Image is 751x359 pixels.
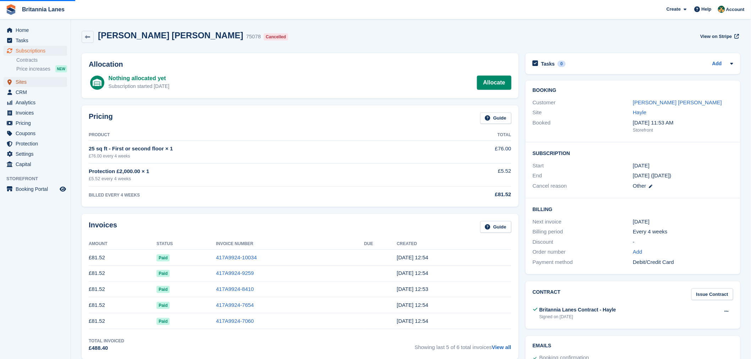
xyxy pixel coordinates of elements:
[4,128,67,138] a: menu
[157,238,216,250] th: Status
[533,88,733,93] h2: Booking
[98,31,243,40] h2: [PERSON_NAME] [PERSON_NAME]
[533,228,633,236] div: Billing period
[4,118,67,128] a: menu
[533,238,633,246] div: Discount
[533,149,733,156] h2: Subscription
[633,228,733,236] div: Every 4 weeks
[109,83,170,90] div: Subscription started [DATE]
[157,302,170,309] span: Paid
[89,60,511,68] h2: Allocation
[6,4,16,15] img: stora-icon-8386f47178a22dfd0bd8f6a31ec36ba5ce8667c1dd55bd0f319d3a0aa187defe.svg
[264,33,288,40] div: Cancelled
[397,302,428,308] time: 2025-04-28 11:54:10 UTC
[55,65,67,72] div: NEW
[533,288,561,300] h2: Contract
[16,159,58,169] span: Capital
[443,141,511,163] td: £76.00
[718,6,725,13] img: Nathan Kellow
[89,313,157,329] td: £81.52
[533,119,633,134] div: Booked
[16,128,58,138] span: Coupons
[59,185,67,193] a: Preview store
[397,286,428,292] time: 2025-05-26 11:53:23 UTC
[533,162,633,170] div: Start
[539,306,616,314] div: Britannia Lanes Contract - Hayle
[633,248,642,256] a: Add
[109,74,170,83] div: Nothing allocated yet
[480,112,511,124] a: Guide
[443,129,511,141] th: Total
[89,338,124,344] div: Total Invoiced
[443,163,511,186] td: £5.52
[633,99,722,105] a: [PERSON_NAME] [PERSON_NAME]
[397,318,428,324] time: 2025-03-31 11:54:01 UTC
[691,288,733,300] a: Issue Contract
[89,129,443,141] th: Product
[4,87,67,97] a: menu
[4,108,67,118] a: menu
[19,4,67,15] a: Britannia Lanes
[4,159,67,169] a: menu
[16,149,58,159] span: Settings
[16,184,58,194] span: Booking Portal
[477,76,511,90] a: Allocate
[558,61,566,67] div: 0
[216,238,364,250] th: Invoice Number
[633,109,646,115] a: Hayle
[6,175,71,182] span: Storefront
[397,254,428,260] time: 2025-07-21 11:54:01 UTC
[633,162,649,170] time: 2025-03-03 01:00:00 UTC
[4,77,67,87] a: menu
[667,6,681,13] span: Create
[4,35,67,45] a: menu
[533,172,633,180] div: End
[702,6,712,13] span: Help
[216,270,254,276] a: 417A9924-9259
[16,108,58,118] span: Invoices
[539,314,616,320] div: Signed on [DATE]
[533,343,733,349] h2: Emails
[89,145,443,153] div: 25 sq ft - First or second floor × 1
[89,167,443,176] div: Protection £2,000.00 × 1
[533,205,733,212] h2: Billing
[533,218,633,226] div: Next invoice
[216,302,254,308] a: 417A9924-7654
[397,238,511,250] th: Created
[16,66,50,72] span: Price increases
[415,338,511,352] span: Showing last 5 of 6 total invoices
[216,254,257,260] a: 417A9924-10034
[712,60,722,68] a: Add
[157,318,170,325] span: Paid
[726,6,745,13] span: Account
[443,190,511,199] div: £81.52
[157,254,170,261] span: Paid
[16,65,67,73] a: Price increases NEW
[89,265,157,281] td: £81.52
[16,77,58,87] span: Sites
[541,61,555,67] h2: Tasks
[533,109,633,117] div: Site
[157,286,170,293] span: Paid
[533,99,633,107] div: Customer
[397,270,428,276] time: 2025-06-23 11:54:01 UTC
[4,184,67,194] a: menu
[4,98,67,107] a: menu
[16,46,58,56] span: Subscriptions
[4,149,67,159] a: menu
[157,270,170,277] span: Paid
[16,98,58,107] span: Analytics
[533,182,633,190] div: Cancel reason
[633,172,671,178] span: [DATE] ([DATE])
[16,118,58,128] span: Pricing
[4,139,67,149] a: menu
[216,318,254,324] a: 417A9924-7060
[16,139,58,149] span: Protection
[89,153,443,159] div: £76.00 every 4 weeks
[89,175,443,182] div: £5.52 every 4 weeks
[246,33,261,41] div: 75078
[633,183,646,189] span: Other
[89,221,117,233] h2: Invoices
[89,297,157,313] td: £81.52
[16,87,58,97] span: CRM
